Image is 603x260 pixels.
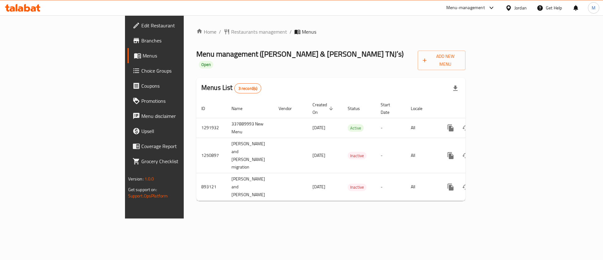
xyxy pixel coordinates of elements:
[290,28,292,36] li: /
[224,28,287,36] a: Restaurants management
[302,28,316,36] span: Menus
[312,183,325,191] span: [DATE]
[128,108,226,124] a: Menu disclaimer
[141,112,221,120] span: Menu disclaimer
[231,28,287,36] span: Restaurants management
[376,138,406,173] td: -
[196,28,465,36] nav: breadcrumb
[406,118,438,138] td: All
[128,78,226,93] a: Coupons
[348,184,367,191] span: Inactive
[128,175,144,183] span: Version:
[446,4,485,12] div: Menu-management
[312,101,335,116] span: Created On
[144,175,154,183] span: 1.0.0
[141,67,221,75] span: Choice Groups
[279,105,300,112] span: Vendor
[348,105,368,112] span: Status
[376,173,406,201] td: -
[128,192,168,200] a: Support.OpsPlatform
[592,4,595,11] span: M
[406,138,438,173] td: All
[381,101,398,116] span: Start Date
[141,97,221,105] span: Promotions
[514,4,527,11] div: Jordan
[196,99,508,201] table: enhanced table
[201,83,261,93] h2: Menus List
[128,139,226,154] a: Coverage Report
[128,185,157,194] span: Get support on:
[143,52,221,59] span: Menus
[141,37,221,44] span: Branches
[406,173,438,201] td: All
[128,93,226,108] a: Promotions
[128,154,226,169] a: Grocery Checklist
[141,158,221,165] span: Grocery Checklist
[448,81,463,96] div: Export file
[348,124,364,132] span: Active
[141,22,221,29] span: Edit Restaurant
[423,53,461,68] span: Add New Menu
[443,120,458,136] button: more
[234,83,262,93] div: Total records count
[196,47,404,61] span: Menu management ( [PERSON_NAME] & [PERSON_NAME] TNJ’s )
[312,124,325,132] span: [DATE]
[443,148,458,163] button: more
[376,118,406,138] td: -
[312,151,325,159] span: [DATE]
[128,48,226,63] a: Menus
[438,99,508,118] th: Actions
[128,124,226,139] a: Upsell
[235,86,261,91] span: 3 record(s)
[128,33,226,48] a: Branches
[141,142,221,150] span: Coverage Report
[226,173,274,201] td: [PERSON_NAME] and [PERSON_NAME]
[411,105,431,112] span: Locale
[141,82,221,90] span: Coupons
[128,63,226,78] a: Choice Groups
[201,105,213,112] span: ID
[141,127,221,135] span: Upsell
[458,180,473,195] button: Change Status
[226,138,274,173] td: [PERSON_NAME] and [PERSON_NAME] migration
[458,148,473,163] button: Change Status
[226,118,274,138] td: 337889993 New Menu
[128,18,226,33] a: Edit Restaurant
[443,180,458,195] button: more
[458,120,473,136] button: Change Status
[231,105,251,112] span: Name
[348,152,367,159] span: Inactive
[418,51,466,70] button: Add New Menu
